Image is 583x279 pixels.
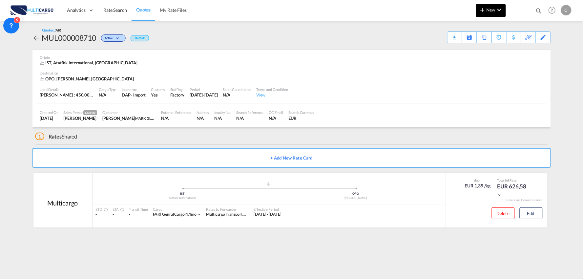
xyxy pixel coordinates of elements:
span: Creator [83,110,97,115]
div: [PERSON_NAME] : 450,00 KG | Volumetric Wt : 450,00 KG [40,92,94,98]
div: DAP [122,92,131,98]
div: Quote PDF is not available at this time [451,32,459,38]
div: OPO, Francisco de Sá Carneiro, Europe [40,76,135,82]
div: Yes [151,92,165,98]
div: Atatürk International [96,196,269,200]
div: Address [197,110,209,115]
div: C [561,5,572,15]
div: MUL000008710 [42,32,96,43]
div: Customs [151,87,165,92]
md-icon: assets/icons/custom/roll-o-plane.svg [265,182,273,186]
div: Change Status Here [101,34,126,42]
div: icon-magnify [535,7,543,17]
span: Quotes [136,7,151,12]
div: Shared [35,133,77,140]
div: 6 Oct 2025 [40,115,58,121]
div: External Reference [161,110,191,115]
img: 82db67801a5411eeacfdbd8acfa81e61.png [10,3,54,18]
md-icon: icon-chevron-down [495,6,503,14]
span: Sell [505,178,510,182]
span: Help [547,5,558,16]
div: ETA [113,207,122,212]
div: EUR 1,39 /kg [465,182,491,189]
div: icon-arrow-left [32,32,42,43]
div: Cargo Type [99,87,117,92]
span: Rates [49,133,62,139]
div: - import [131,92,146,98]
div: N/A [269,115,283,121]
span: Analytics [67,7,86,13]
div: N/A [223,92,251,98]
div: Cargo [153,207,201,212]
md-icon: icon-chevron-down [115,37,122,40]
button: icon-plus 400-fgNewicon-chevron-down [476,4,506,17]
span: - [96,212,97,217]
span: MARK GLOBAL LOJISTIK A.S [135,116,182,121]
div: Inquiry No. [214,110,231,115]
div: EUR 626,58 [497,182,530,198]
div: Default [131,35,149,41]
span: Active [105,36,114,42]
div: Help [547,5,561,16]
span: Multicargo Transportes e Logistica [206,212,265,217]
md-icon: icon-chevron-down [197,212,201,217]
div: Quotes /AIR [42,28,61,32]
div: genral cargo n/imo [153,212,197,217]
div: Effective Period [254,207,281,212]
div: Save As Template [462,32,477,43]
div: Created On [40,110,58,115]
div: Load Details [40,87,94,92]
div: EUR [289,115,315,121]
span: - [113,212,114,217]
div: Period [190,87,218,92]
div: Factory Stuffing [170,92,184,98]
div: 12 Oct 2025 [190,92,218,98]
div: [PERSON_NAME] [269,196,443,200]
button: Delete [492,207,515,219]
div: Search Currency [289,110,315,115]
div: 05 Dec 2023 - 12 Oct 2025 [254,212,281,217]
div: View [256,92,288,98]
span: 1 [35,133,45,140]
span: | [160,212,161,217]
md-icon: Estimated Time Of Departure [102,208,106,212]
span: AIR [55,28,61,32]
div: Origin [40,55,543,60]
div: Stuffing [170,87,184,92]
div: Destination [40,71,543,75]
div: N/A [214,115,231,121]
md-icon: icon-plus 400-fg [479,6,487,14]
span: FAK [153,212,162,217]
div: Total Rate [497,178,530,182]
div: Ugur Koroglu [102,115,156,121]
span: Rate Search [103,7,127,13]
div: N/A [161,115,191,121]
div: Transit Time [129,207,148,212]
md-icon: icon-magnify [535,7,543,14]
md-icon: icon-download [451,33,459,38]
span: My Rate Files [160,7,187,13]
div: Incoterms [122,87,146,92]
div: Customer [102,110,156,115]
div: Multicargo [47,198,78,207]
div: Search Reference [236,110,263,115]
div: N/A [197,115,209,121]
div: N/A [99,92,117,98]
div: OPO [269,192,443,196]
div: Multicargo Transportes e Logistica [206,212,247,217]
div: - [129,212,148,217]
div: Remark and Inclusion included [501,198,548,202]
span: IST, Atatürk International, [GEOGRAPHIC_DATA] [46,60,138,65]
div: Sales Person [64,110,97,115]
md-icon: icon-arrow-left [32,34,40,42]
div: CC Email [269,110,283,115]
md-icon: Estimated Time Of Arrival [118,208,122,212]
div: IST [96,192,269,196]
span: New [479,7,503,12]
div: Sales Coordinator [223,87,251,92]
div: slab [463,178,491,182]
md-icon: icon-chevron-down [497,193,502,197]
div: IST, Atatürk International, South America [40,60,139,66]
div: Change Status Here [96,32,127,43]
